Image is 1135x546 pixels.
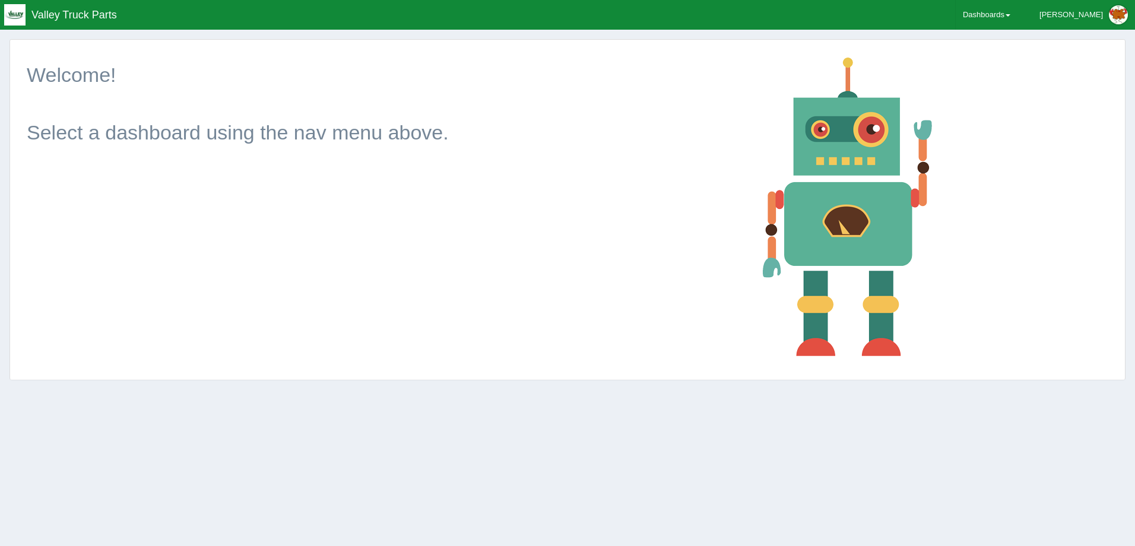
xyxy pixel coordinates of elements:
p: Welcome! Select a dashboard using the nav menu above. [27,61,744,147]
img: q1blfpkbivjhsugxdrfq.png [4,4,26,26]
div: [PERSON_NAME] [1039,3,1103,27]
img: Profile Picture [1109,5,1128,24]
img: robot-18af129d45a23e4dba80317a7b57af8f57279c3d1c32989fc063bd2141a5b856.png [754,49,943,364]
span: Valley Truck Parts [31,9,117,21]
